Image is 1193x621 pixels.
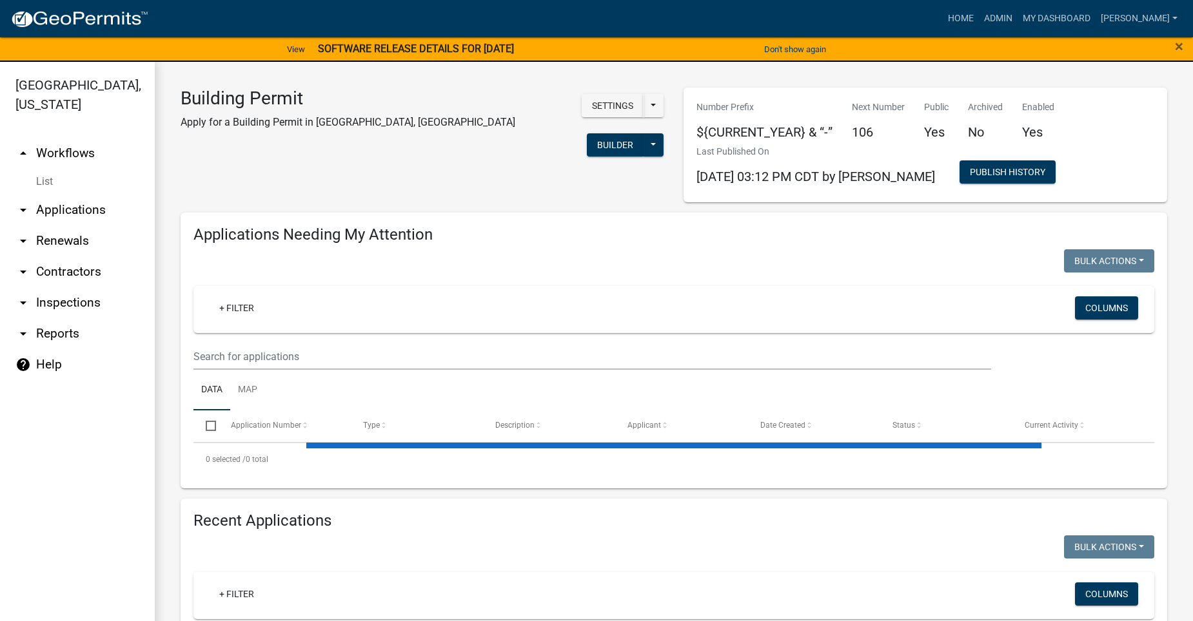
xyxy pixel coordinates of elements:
[209,582,264,606] a: + Filter
[193,443,1154,475] div: 0 total
[960,160,1056,184] button: Publish History
[15,146,31,161] i: arrow_drop_up
[318,43,514,55] strong: SOFTWARE RELEASE DETAILS FOR [DATE]
[587,133,644,157] button: Builder
[852,100,905,114] p: Next Number
[181,88,515,110] h3: Building Permit
[747,410,880,441] datatable-header-cell: Date Created
[960,167,1056,178] wm-modal-confirm: Workflow Publish History
[193,225,1154,244] h4: Applications Needing My Attention
[979,6,1018,31] a: Admin
[1064,535,1154,559] button: Bulk Actions
[880,410,1012,441] datatable-header-cell: Status
[15,202,31,218] i: arrow_drop_down
[968,124,1003,140] h5: No
[193,370,230,411] a: Data
[1025,421,1078,430] span: Current Activity
[582,94,644,117] button: Settings
[209,296,264,320] a: + Filter
[218,410,350,441] datatable-header-cell: Application Number
[15,233,31,249] i: arrow_drop_down
[943,6,979,31] a: Home
[1175,39,1183,54] button: Close
[760,421,805,430] span: Date Created
[615,410,747,441] datatable-header-cell: Applicant
[696,124,833,140] h5: ${CURRENT_YEAR} & “-”
[193,343,991,370] input: Search for applications
[852,124,905,140] h5: 106
[1018,6,1096,31] a: My Dashboard
[1022,124,1054,140] h5: Yes
[924,124,949,140] h5: Yes
[924,100,949,114] p: Public
[1064,249,1154,272] button: Bulk Actions
[759,39,831,60] button: Don't show again
[892,421,915,430] span: Status
[15,326,31,341] i: arrow_drop_down
[1075,582,1138,606] button: Columns
[968,100,1003,114] p: Archived
[696,100,833,114] p: Number Prefix
[483,410,615,441] datatable-header-cell: Description
[15,357,31,372] i: help
[230,370,265,411] a: Map
[696,169,935,184] span: [DATE] 03:12 PM CDT by [PERSON_NAME]
[231,421,301,430] span: Application Number
[1096,6,1183,31] a: [PERSON_NAME]
[15,264,31,280] i: arrow_drop_down
[1022,100,1054,114] p: Enabled
[206,455,246,464] span: 0 selected /
[1075,296,1138,320] button: Columns
[627,421,661,430] span: Applicant
[363,421,380,430] span: Type
[282,39,310,60] a: View
[193,410,218,441] datatable-header-cell: Select
[193,511,1154,530] h4: Recent Applications
[181,115,515,130] p: Apply for a Building Permit in [GEOGRAPHIC_DATA], [GEOGRAPHIC_DATA]
[15,295,31,310] i: arrow_drop_down
[696,145,935,158] p: Last Published On
[351,410,483,441] datatable-header-cell: Type
[1012,410,1145,441] datatable-header-cell: Current Activity
[1175,37,1183,55] span: ×
[495,421,535,430] span: Description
